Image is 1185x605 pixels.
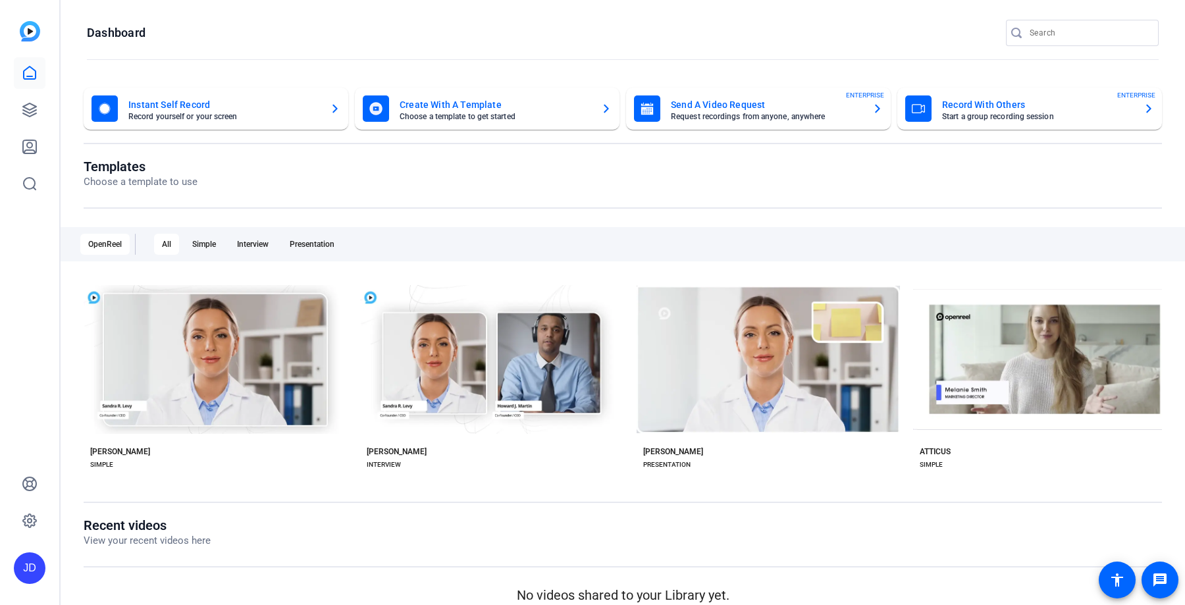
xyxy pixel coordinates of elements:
p: Choose a template to use [84,174,197,190]
span: ENTERPRISE [846,90,884,100]
div: Interview [229,234,276,255]
div: JD [14,552,45,584]
div: OpenReel [80,234,130,255]
mat-card-subtitle: Start a group recording session [942,113,1133,120]
mat-card-title: Instant Self Record [128,97,319,113]
mat-icon: message [1152,572,1168,588]
mat-card-title: Send A Video Request [671,97,862,113]
mat-card-title: Create With A Template [400,97,591,113]
p: No videos shared to your Library yet. [84,585,1162,605]
button: Create With A TemplateChoose a template to get started [355,88,619,130]
div: [PERSON_NAME] [90,446,150,457]
button: Instant Self RecordRecord yourself or your screen [84,88,348,130]
button: Record With OthersStart a group recording sessionENTERPRISE [897,88,1162,130]
h1: Dashboard [87,25,145,41]
mat-icon: accessibility [1109,572,1125,588]
div: [PERSON_NAME] [367,446,427,457]
div: ATTICUS [920,446,951,457]
div: Simple [184,234,224,255]
h1: Recent videos [84,517,211,533]
mat-card-subtitle: Record yourself or your screen [128,113,319,120]
p: View your recent videos here [84,533,211,548]
span: ENTERPRISE [1117,90,1155,100]
div: SIMPLE [920,460,943,470]
div: Presentation [282,234,342,255]
div: PRESENTATION [643,460,691,470]
input: Search [1030,25,1148,41]
h1: Templates [84,159,197,174]
mat-card-title: Record With Others [942,97,1133,113]
div: All [154,234,179,255]
mat-card-subtitle: Request recordings from anyone, anywhere [671,113,862,120]
mat-card-subtitle: Choose a template to get started [400,113,591,120]
div: [PERSON_NAME] [643,446,703,457]
button: Send A Video RequestRequest recordings from anyone, anywhereENTERPRISE [626,88,891,130]
img: blue-gradient.svg [20,21,40,41]
div: SIMPLE [90,460,113,470]
div: INTERVIEW [367,460,401,470]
